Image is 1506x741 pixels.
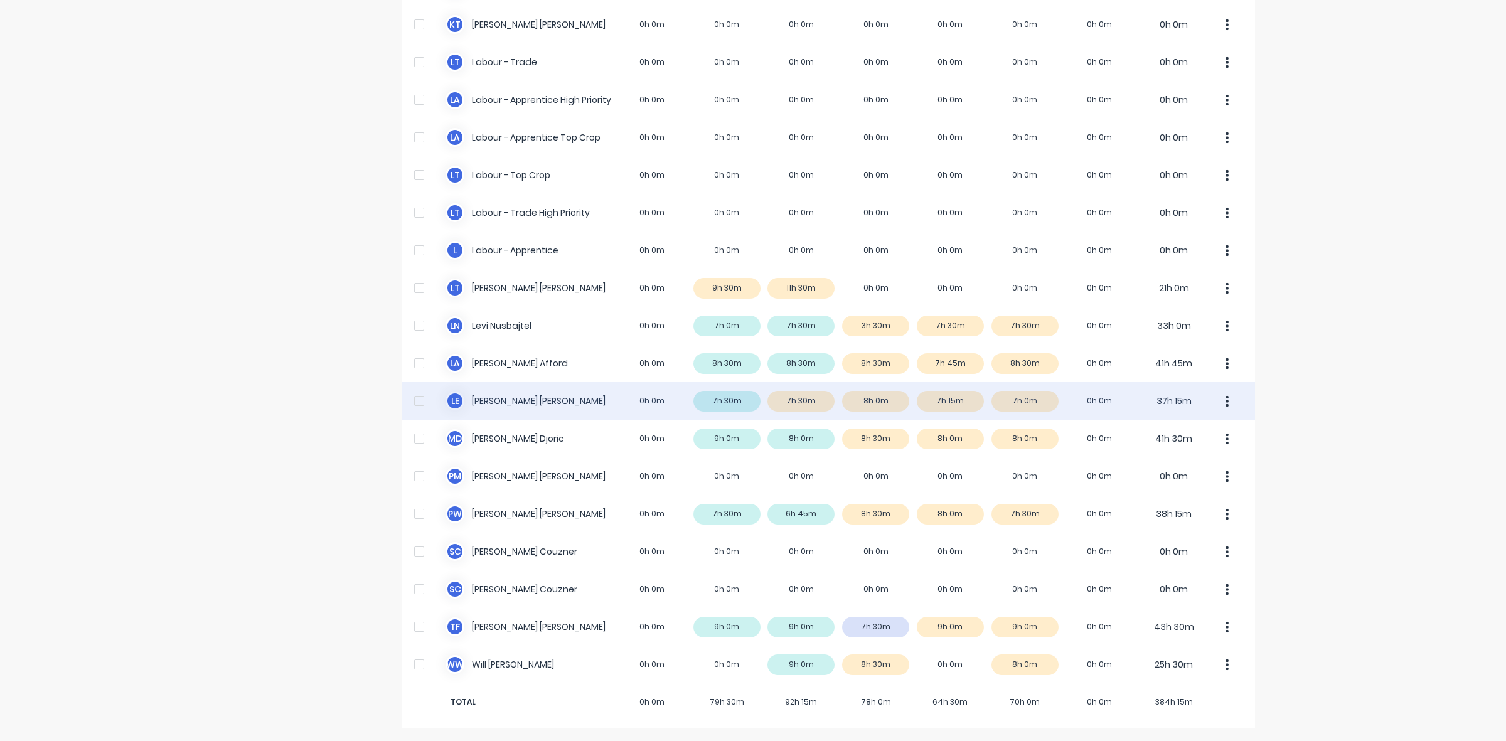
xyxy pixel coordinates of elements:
[988,696,1062,708] span: 70h 0m
[838,696,913,708] span: 78h 0m
[446,696,615,708] span: TOTAL
[690,696,764,708] span: 79h 30m
[1062,696,1137,708] span: 0h 0m
[1136,696,1211,708] span: 384h 15m
[913,696,988,708] span: 64h 30m
[615,696,690,708] span: 0h 0m
[764,696,839,708] span: 92h 15m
